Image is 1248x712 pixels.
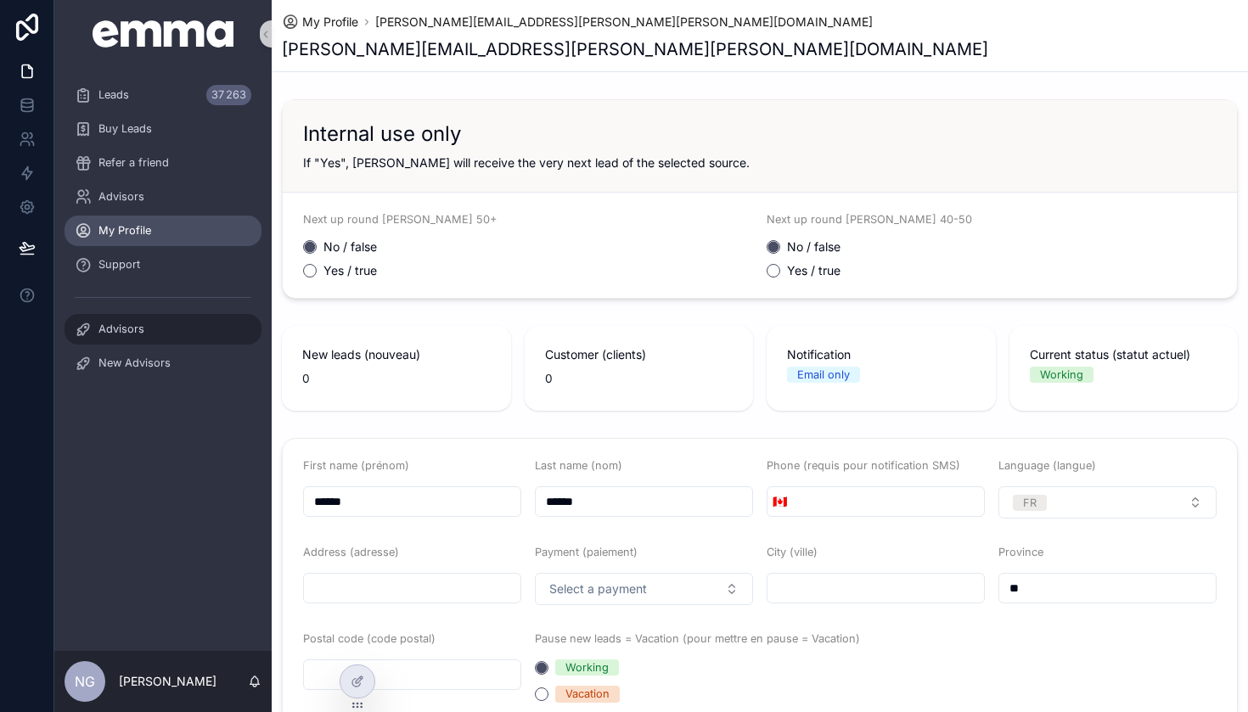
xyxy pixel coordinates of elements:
span: Notification [787,346,975,363]
span: Advisors [98,190,144,204]
span: Address (adresse) [303,546,399,558]
h2: Internal use only [303,121,461,148]
span: Next up round [PERSON_NAME] 40-50 [767,213,972,226]
a: Refer a friend [65,148,261,178]
p: [PERSON_NAME] [119,673,216,690]
span: Postal code (code postal) [303,632,436,645]
span: First name (prénom) [303,459,409,472]
a: New Advisors [65,348,261,378]
label: Yes / true [787,265,840,277]
button: Select Button [767,486,792,517]
h1: [PERSON_NAME][EMAIL_ADDRESS][PERSON_NAME][PERSON_NAME][DOMAIN_NAME] [282,37,988,61]
span: Last name (nom) [535,459,622,472]
div: Vacation [565,686,610,702]
img: App logo [93,20,234,48]
div: Working [1040,367,1083,383]
a: Support [65,249,261,280]
span: City (ville) [767,546,818,558]
span: Advisors [98,322,144,336]
a: [PERSON_NAME][EMAIL_ADDRESS][PERSON_NAME][PERSON_NAME][DOMAIN_NAME] [375,14,873,31]
button: Select Button [998,486,1217,519]
span: Current status (statut actuel) [1030,346,1218,363]
span: Support [98,258,140,272]
div: 37 263 [206,85,251,105]
span: New Advisors [98,356,171,370]
div: scrollable content [54,68,272,401]
span: Province [998,546,1043,558]
span: Refer a friend [98,156,169,170]
span: New leads (nouveau) [302,346,491,363]
span: Phone (requis pour notification SMS) [767,459,960,472]
label: No / false [787,241,840,253]
a: Leads37 263 [65,80,261,110]
a: Advisors [65,182,261,212]
span: My Profile [98,224,151,238]
span: NG [75,671,95,692]
div: Email only [797,367,850,383]
label: Yes / true [323,265,377,277]
span: Buy Leads [98,122,152,136]
span: Leads [98,88,129,102]
a: Buy Leads [65,114,261,144]
button: Select Button [535,573,753,605]
span: 🇨🇦 [773,493,787,510]
div: Working [565,659,609,676]
span: Customer (clients) [545,346,734,363]
span: Next up round [PERSON_NAME] 50+ [303,213,497,226]
span: 0 [545,367,734,390]
div: FR [1023,495,1037,511]
a: My Profile [282,14,358,31]
span: Pause new leads = Vacation (pour mettre en pause = Vacation) [535,632,860,645]
label: No / false [323,241,377,253]
span: Select a payment [549,580,647,597]
span: Language (langue) [998,459,1096,472]
a: Advisors [65,314,261,345]
span: 0 [302,367,491,390]
span: Payment (paiement) [535,546,638,558]
a: My Profile [65,216,261,246]
span: If "Yes", [PERSON_NAME] will receive the very next lead of the selected source. [303,155,750,170]
span: My Profile [302,14,358,31]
